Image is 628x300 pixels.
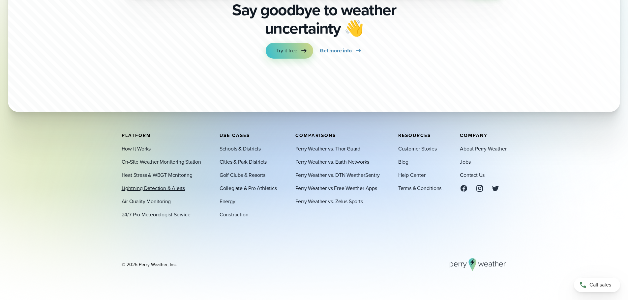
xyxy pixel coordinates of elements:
a: Get more info [320,43,362,59]
a: Construction [220,210,249,218]
a: Terms & Conditions [398,184,441,192]
a: Try it free [266,43,313,59]
a: Help Center [398,171,426,179]
span: Platform [122,132,151,139]
span: Get more info [320,47,351,55]
span: Resources [398,132,431,139]
a: Jobs [460,158,470,166]
a: Schools & Districts [220,145,261,152]
a: Cities & Park Districts [220,158,267,166]
a: Perry Weather vs. Thor Guard [295,145,360,152]
a: Golf Clubs & Resorts [220,171,265,179]
a: How It Works [122,145,151,152]
a: Perry Weather vs Free Weather Apps [295,184,377,192]
a: Perry Weather vs. Earth Networks [295,158,370,166]
span: Use Cases [220,132,250,139]
a: About Perry Weather [460,145,506,152]
a: Lightning Detection & Alerts [122,184,185,192]
div: © 2025 Perry Weather, Inc. [122,261,177,268]
a: Call sales [574,278,620,292]
a: Collegiate & Pro Athletics [220,184,277,192]
a: 24/7 Pro Meteorologist Service [122,210,191,218]
span: Company [460,132,488,139]
a: Perry Weather vs. DTN WeatherSentry [295,171,380,179]
span: Call sales [589,281,611,289]
a: Perry Weather vs. Zelus Sports [295,197,363,205]
p: Say goodbye to weather uncertainty 👋 [230,1,399,38]
a: Air Quality Monitoring [122,197,171,205]
a: Customer Stories [398,145,437,152]
span: Try it free [276,47,297,55]
a: Heat Stress & WBGT Monitoring [122,171,193,179]
a: Blog [398,158,408,166]
a: On-Site Weather Monitoring Station [122,158,201,166]
a: Contact Us [460,171,485,179]
span: Comparisons [295,132,336,139]
a: Energy [220,197,235,205]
